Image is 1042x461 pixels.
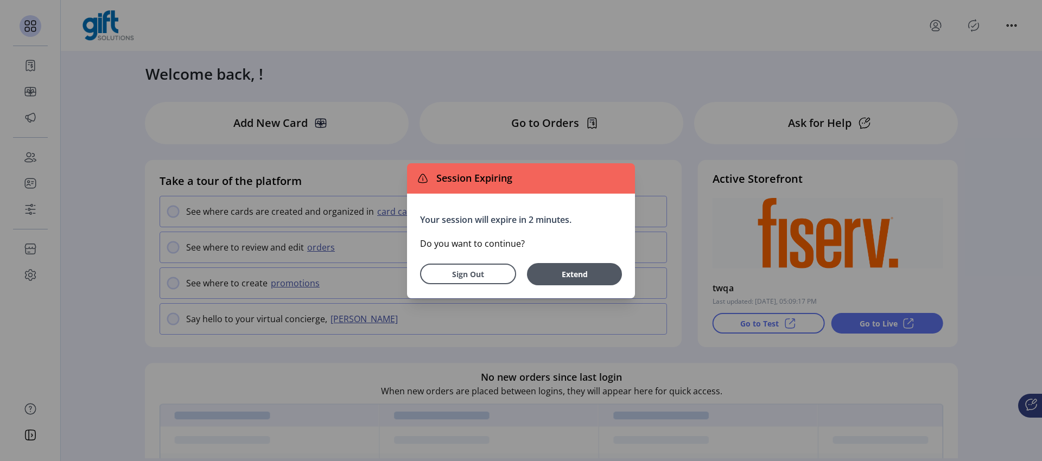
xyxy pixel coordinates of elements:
p: Do you want to continue? [420,237,622,250]
span: Extend [532,268,617,280]
span: Session Expiring [432,171,512,185]
span: Sign Out [434,268,502,280]
button: Sign Out [420,264,516,284]
button: Extend [527,263,622,285]
p: Your session will expire in 2 minutes. [420,213,622,226]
